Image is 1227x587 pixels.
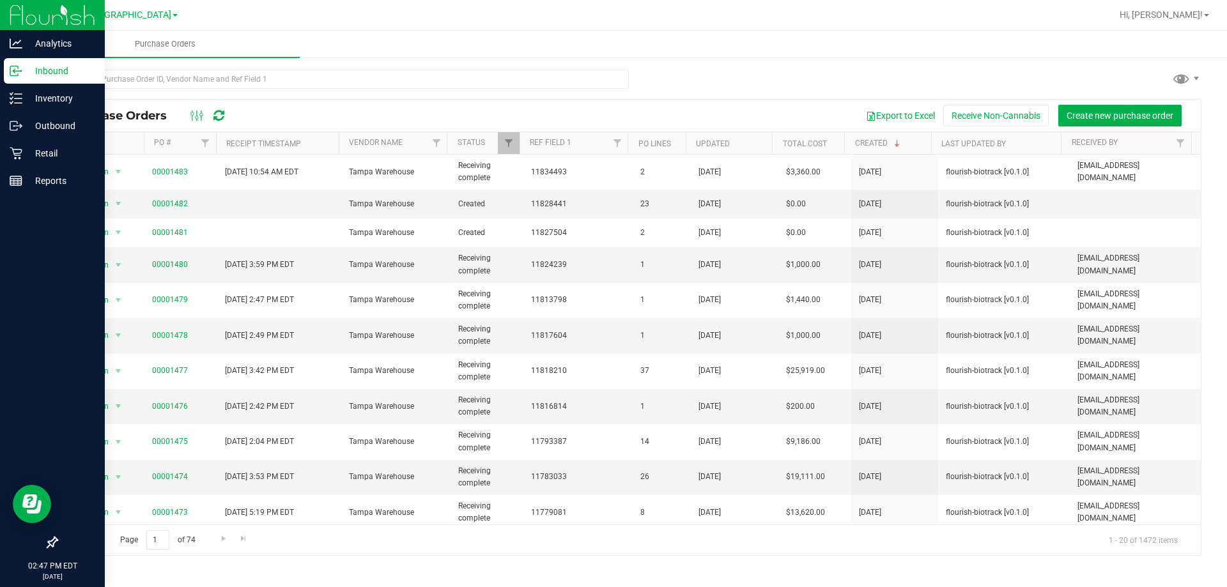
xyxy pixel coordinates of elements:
[22,91,99,106] p: Inventory
[946,227,1061,239] span: flourish-biotrack [v0.1.0]
[349,227,443,239] span: Tampa Warehouse
[640,227,683,239] span: 2
[349,198,443,210] span: Tampa Warehouse
[458,323,516,347] span: Receiving complete
[22,63,99,79] p: Inbound
[225,436,294,448] span: [DATE] 2:04 PM EDT
[640,166,683,178] span: 2
[859,471,881,483] span: [DATE]
[22,36,99,51] p: Analytics
[859,259,881,271] span: [DATE]
[152,402,188,411] a: 00001476
[786,294,821,306] span: $1,440.00
[152,228,188,237] a: 00001481
[531,507,625,519] span: 11779081
[10,147,22,160] inline-svg: Retail
[698,436,721,448] span: [DATE]
[946,507,1061,519] span: flourish-biotrack [v0.1.0]
[152,331,188,340] a: 00001478
[698,166,721,178] span: [DATE]
[786,471,825,483] span: $19,111.00
[458,138,485,147] a: Status
[786,227,806,239] span: $0.00
[349,166,443,178] span: Tampa Warehouse
[531,227,625,239] span: 11827504
[859,436,881,448] span: [DATE]
[698,471,721,483] span: [DATE]
[606,132,628,154] a: Filter
[110,503,126,521] span: select
[6,560,99,572] p: 02:47 PM EDT
[110,163,126,181] span: select
[152,437,188,446] a: 00001475
[786,198,806,210] span: $0.00
[13,485,51,523] iframe: Resource center
[1170,132,1191,154] a: Filter
[458,429,516,454] span: Receiving complete
[640,436,683,448] span: 14
[946,400,1061,413] span: flourish-biotrack [v0.1.0]
[152,260,188,269] a: 00001480
[349,400,443,413] span: Tampa Warehouse
[783,139,827,148] a: Total Cost
[110,433,126,451] span: select
[946,166,1061,178] span: flourish-biotrack [v0.1.0]
[531,330,625,342] span: 11817604
[458,465,516,489] span: Receiving complete
[698,259,721,271] span: [DATE]
[530,138,571,147] a: Ref Field 1
[786,507,825,519] span: $13,620.00
[1077,323,1193,347] span: [EMAIL_ADDRESS][DOMAIN_NAME]
[786,436,821,448] span: $9,186.00
[458,160,516,184] span: Receiving complete
[1058,105,1182,126] button: Create new purchase order
[786,259,821,271] span: $1,000.00
[859,507,881,519] span: [DATE]
[698,330,721,342] span: [DATE]
[225,471,294,483] span: [DATE] 3:53 PM EDT
[349,436,443,448] span: Tampa Warehouse
[6,572,99,581] p: [DATE]
[110,256,126,274] span: select
[154,138,171,147] a: PO #
[110,468,126,486] span: select
[786,365,825,377] span: $25,919.00
[225,259,294,271] span: [DATE] 3:59 PM EDT
[859,400,881,413] span: [DATE]
[640,365,683,377] span: 37
[498,132,519,154] a: Filter
[22,146,99,161] p: Retail
[859,294,881,306] span: [DATE]
[10,65,22,77] inline-svg: Inbound
[531,259,625,271] span: 11824239
[226,139,301,148] a: Receipt Timestamp
[152,366,188,375] a: 00001477
[349,330,443,342] span: Tampa Warehouse
[10,119,22,132] inline-svg: Outbound
[1077,500,1193,524] span: [EMAIL_ADDRESS][DOMAIN_NAME]
[640,471,683,483] span: 26
[946,259,1061,271] span: flourish-biotrack [v0.1.0]
[946,365,1061,377] span: flourish-biotrack [v0.1.0]
[10,92,22,105] inline-svg: Inventory
[640,294,683,306] span: 1
[349,507,443,519] span: Tampa Warehouse
[786,166,821,178] span: $3,360.00
[531,294,625,306] span: 11813798
[110,326,126,344] span: select
[1077,252,1193,277] span: [EMAIL_ADDRESS][DOMAIN_NAME]
[1067,111,1173,121] span: Create new purchase order
[110,195,126,213] span: select
[640,198,683,210] span: 23
[786,330,821,342] span: $1,000.00
[152,295,188,304] a: 00001479
[698,400,721,413] span: [DATE]
[109,530,206,550] span: Page of 74
[214,530,233,547] a: Go to the next page
[640,507,683,519] span: 8
[458,359,516,383] span: Receiving complete
[858,105,943,126] button: Export to Excel
[698,365,721,377] span: [DATE]
[1077,465,1193,489] span: [EMAIL_ADDRESS][DOMAIN_NAME]
[698,227,721,239] span: [DATE]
